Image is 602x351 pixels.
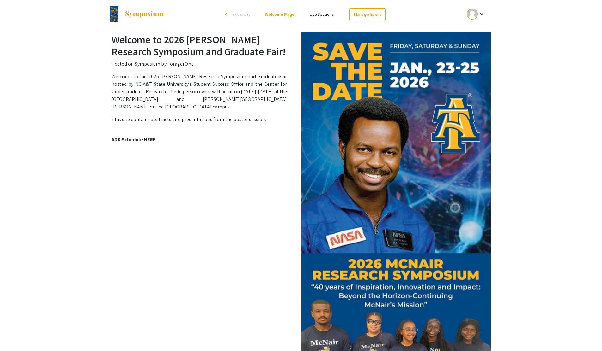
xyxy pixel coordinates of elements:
[112,33,491,58] h2: Welcome to 2026 [PERSON_NAME] Research Symposium and Graduate Fair!
[110,6,118,22] img: 2026 Ronald E. McNair Research Symposium and Graduate Fair
[112,116,491,123] p: This site contains abstracts and presentations from the poster session.
[460,7,492,21] button: Expand account dropdown
[478,10,485,18] mat-icon: Expand account dropdown
[125,10,164,18] img: Symposium by ForagerOne
[112,60,491,68] p: Hosted on Symposium by ForagerOne
[349,8,386,20] a: Manage Event
[5,323,27,346] iframe: Chat
[112,136,156,143] strong: ADD Schedule HERE
[225,12,229,16] div: arrow_back_ios
[265,11,295,17] a: Welcome Page
[110,6,164,22] a: 2026 Ronald E. McNair Research Symposium and Graduate Fair
[112,73,491,111] p: Welcome to the 2026 [PERSON_NAME] Research Symposium and Graduate Fair hosted by NC A&T State Uni...
[232,11,250,17] span: Exit Event
[310,11,334,17] a: Live Sessions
